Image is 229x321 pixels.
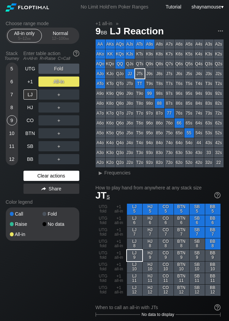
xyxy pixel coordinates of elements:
div: T7s [165,79,174,88]
div: UTG fold [96,285,111,296]
div: AKs [105,39,115,49]
div: 63o [175,148,184,157]
div: A8o [96,99,105,108]
div: BB 8 [205,238,220,250]
img: ellipsis.fd386fe8.svg [217,27,224,35]
div: BTN 6 [174,215,189,226]
div: QJs [125,59,135,69]
div: 82s [214,99,224,108]
span: bb [101,28,107,36]
div: Tourney [3,56,21,61]
div: 54s [194,128,204,138]
div: A7o [96,108,105,118]
div: A6o [96,118,105,128]
div: Q5o [115,128,125,138]
div: BB 12 [205,285,220,296]
div: A5o [96,128,105,138]
div: QQ [115,59,125,69]
div: 9 [7,115,17,125]
div: T2o [135,158,145,167]
span: Frequencies [104,170,131,175]
div: A4s [194,39,204,49]
div: T4o [135,138,145,148]
div: 72o [165,158,174,167]
div: 94s [194,89,204,98]
div: SB 5 [190,204,205,215]
div: KTs [135,49,145,59]
div: J9s [145,69,154,79]
div: 87s [165,99,174,108]
div: T5o [135,128,145,138]
div: KJo [105,69,115,79]
span: +1 all-in [95,20,113,27]
div: ATo [96,79,105,88]
div: 73o [165,148,174,157]
div: Call [10,212,43,216]
span: » [112,21,122,26]
div: A8s [155,39,164,49]
div: Fold [43,212,75,216]
div: SB 11 [190,273,205,284]
div: ＋ [38,102,79,113]
div: CO 6 [158,215,174,226]
div: 65s [184,118,194,128]
div: HJ 9 [143,250,158,261]
div: AKo [96,49,105,59]
div: JJ [125,69,135,79]
div: T9o [135,89,145,98]
div: J4s [194,69,204,79]
div: A7s [165,39,174,49]
div: K3o [105,148,115,157]
div: 86s [175,99,184,108]
div: All-in [38,77,79,87]
span: shaynamouse [192,4,221,10]
div: ＋ [38,89,79,100]
div: 66 [175,118,184,128]
div: K5o [105,128,115,138]
div: 72s [214,108,224,118]
div: 6 [7,77,17,87]
div: KQs [115,49,125,59]
div: J4o [125,138,135,148]
div: Raise [10,222,43,226]
div: HJ 8 [143,238,158,250]
div: LJ 5 [127,204,142,215]
div: 99 [145,89,154,98]
div: T2s [214,79,224,88]
div: LJ 9 [127,250,142,261]
div: Color legend [6,197,79,207]
div: QJo [115,69,125,79]
div: 82o [155,158,164,167]
div: 75s [184,108,194,118]
div: Q5s [184,59,194,69]
div: T4s [194,79,204,88]
div: CO 7 [158,227,174,238]
div: 93s [204,89,214,98]
div: UTG fold [96,273,111,284]
div: AQs [115,39,125,49]
div: +1 all-in [111,238,127,250]
div: 53o [184,148,194,157]
div: J2o [125,158,135,167]
div: UTG fold [96,215,111,226]
div: +1 all-in [111,273,127,284]
div: +1 all-in [111,250,127,261]
div: LJ 6 [127,215,142,226]
div: ▸ [96,169,105,177]
div: 22 [214,158,224,167]
div: 63s [204,118,214,128]
div: 12 – 100 [46,36,75,41]
div: AQo [96,59,105,69]
div: T5s [184,79,194,88]
div: J5s [184,69,194,79]
div: LJ 12 [127,285,142,296]
div: BTN 12 [174,285,189,296]
div: A5s [184,39,194,49]
div: JTo [125,79,135,88]
div: 55 [184,128,194,138]
div: +1 all-in [111,215,127,226]
div: No Limit Hold’em Poker Ranges [70,4,159,11]
div: T6s [175,79,184,88]
div: SB 10 [190,261,205,273]
div: A3o [96,148,105,157]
